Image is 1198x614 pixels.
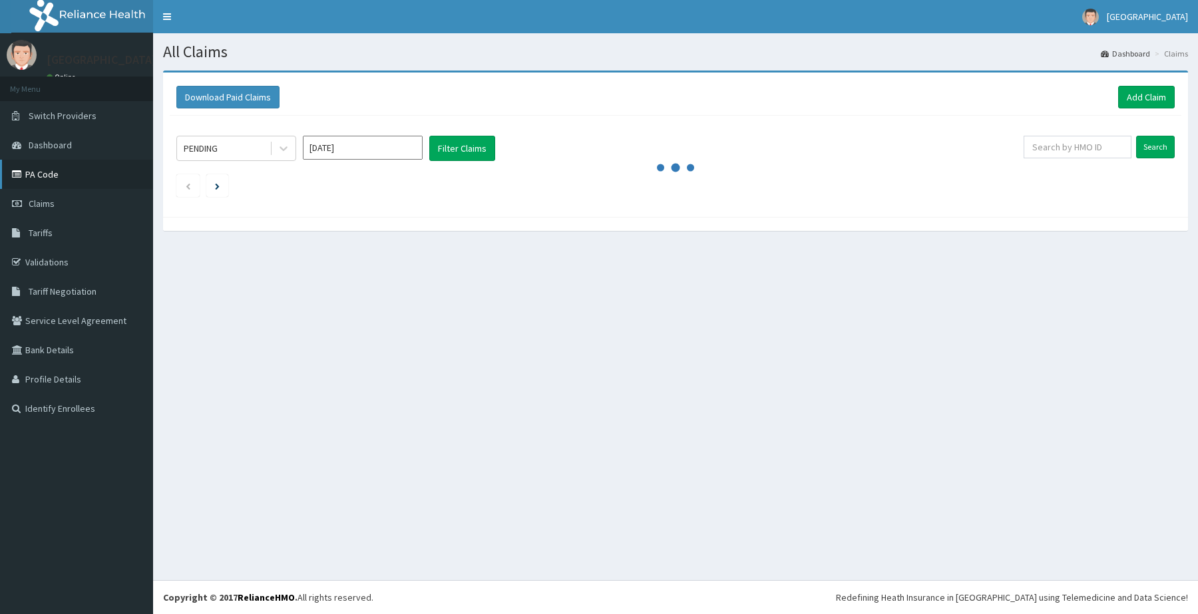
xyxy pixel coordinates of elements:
a: RelianceHMO [238,591,295,603]
span: Claims [29,198,55,210]
button: Download Paid Claims [176,86,280,108]
span: Tariffs [29,227,53,239]
a: Add Claim [1118,86,1175,108]
span: [GEOGRAPHIC_DATA] [1107,11,1188,23]
footer: All rights reserved. [153,580,1198,614]
span: Switch Providers [29,110,97,122]
h1: All Claims [163,43,1188,61]
img: User Image [1082,9,1099,25]
p: [GEOGRAPHIC_DATA] [47,54,156,66]
div: Redefining Heath Insurance in [GEOGRAPHIC_DATA] using Telemedicine and Data Science! [836,591,1188,604]
span: Tariff Negotiation [29,285,97,297]
svg: audio-loading [656,148,696,188]
li: Claims [1151,48,1188,59]
a: Next page [215,180,220,192]
input: Search [1136,136,1175,158]
input: Select Month and Year [303,136,423,160]
img: User Image [7,40,37,70]
strong: Copyright © 2017 . [163,591,298,603]
span: Dashboard [29,139,72,151]
a: Previous page [185,180,191,192]
input: Search by HMO ID [1024,136,1131,158]
a: Dashboard [1101,48,1150,59]
button: Filter Claims [429,136,495,161]
div: PENDING [184,142,218,155]
a: Online [47,73,79,82]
